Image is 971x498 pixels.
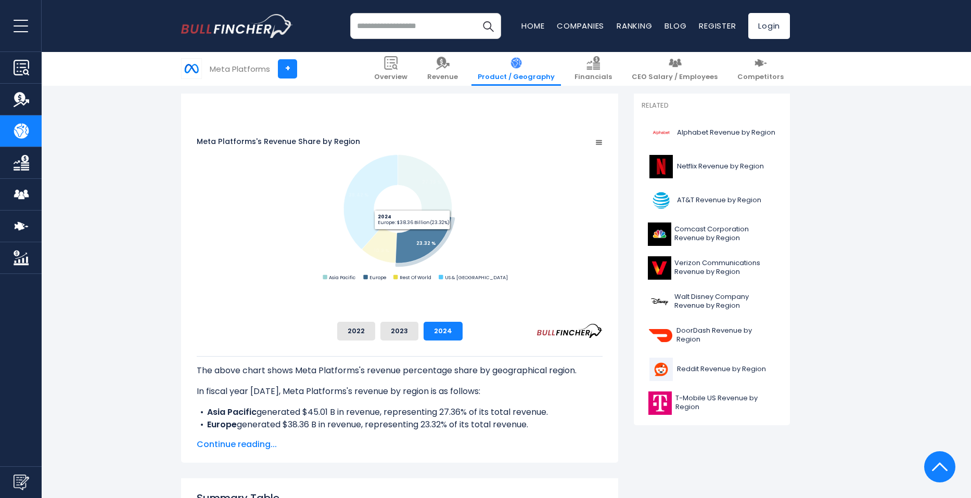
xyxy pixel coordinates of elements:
[329,274,355,281] text: Asia Pacific
[197,418,603,431] li: generated $38.36 B in revenue, representing 23.32% of its total revenue.
[181,14,293,38] a: Go to homepage
[197,364,603,377] p: The above chart shows Meta Platforms's revenue percentage share by geographical region.
[400,274,431,281] text: Rest Of World
[422,178,442,185] text: 27.36 %
[475,13,501,39] button: Search
[731,52,790,86] a: Competitors
[574,73,612,82] span: Financials
[445,274,508,281] text: US & [GEOGRAPHIC_DATA]
[648,391,672,415] img: TMUS logo
[642,220,782,248] a: Comcast Corporation Revenue by Region
[648,155,674,178] img: NFLX logo
[557,20,604,31] a: Companies
[478,73,555,82] span: Product / Geography
[197,438,603,451] span: Continue reading...
[699,20,736,31] a: Register
[648,324,673,347] img: DASH logo
[374,73,407,82] span: Overview
[642,119,782,147] a: Alphabet Revenue by Region
[374,247,390,254] text: 10.9 %
[648,290,671,313] img: DIS logo
[674,259,776,277] span: Verizon Communications Revenue by Region
[197,406,603,418] li: generated $45.01 B in revenue, representing 27.36% of its total revenue.
[648,256,671,280] img: VZ logo
[642,355,782,384] a: Reddit Revenue by Region
[424,322,463,340] button: 2024
[210,63,270,75] div: Meta Platforms
[648,121,674,145] img: GOOGL logo
[197,431,603,443] li: generated $17.92 B in revenue, representing 10.9% of its total revenue.
[737,73,784,82] span: Competitors
[197,385,603,398] p: In fiscal year [DATE], Meta Platforms's revenue by region is as follows:
[642,254,782,282] a: Verizon Communications Revenue by Region
[674,225,776,243] span: Comcast Corporation Revenue by Region
[642,152,782,181] a: Netflix Revenue by Region
[349,191,369,198] text: 38.42 %
[568,52,618,86] a: Financials
[748,13,790,39] a: Login
[617,20,652,31] a: Ranking
[427,73,458,82] span: Revenue
[197,136,360,147] tspan: Meta Platforms's Revenue Share by Region
[369,274,387,281] text: Europe
[642,389,782,417] a: T-Mobile US Revenue by Region
[642,101,782,110] p: Related
[677,128,775,137] span: Alphabet Revenue by Region
[648,222,671,246] img: CMCSA logo
[207,406,257,418] b: Asia Pacific
[648,189,674,212] img: T logo
[677,196,761,205] span: AT&T Revenue by Region
[416,240,436,246] text: 23.32 %
[677,365,766,374] span: Reddit Revenue by Region
[278,59,297,78] a: +
[648,358,674,381] img: RDDT logo
[677,162,764,171] span: Netflix Revenue by Region
[665,20,686,31] a: Blog
[337,322,375,340] button: 2022
[380,322,418,340] button: 2023
[421,52,464,86] a: Revenue
[181,14,293,38] img: bullfincher logo
[521,20,544,31] a: Home
[197,106,603,313] svg: Meta Platforms's Revenue Share by Region
[368,52,414,86] a: Overview
[675,394,776,412] span: T-Mobile US Revenue by Region
[471,52,561,86] a: Product / Geography
[676,326,776,344] span: DoorDash Revenue by Region
[632,73,718,82] span: CEO Salary / Employees
[207,431,266,443] b: Rest Of World
[674,293,776,310] span: Walt Disney Company Revenue by Region
[642,321,782,350] a: DoorDash Revenue by Region
[182,59,201,78] img: META logo
[625,52,724,86] a: CEO Salary / Employees
[642,287,782,316] a: Walt Disney Company Revenue by Region
[642,186,782,215] a: AT&T Revenue by Region
[207,418,237,430] b: Europe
